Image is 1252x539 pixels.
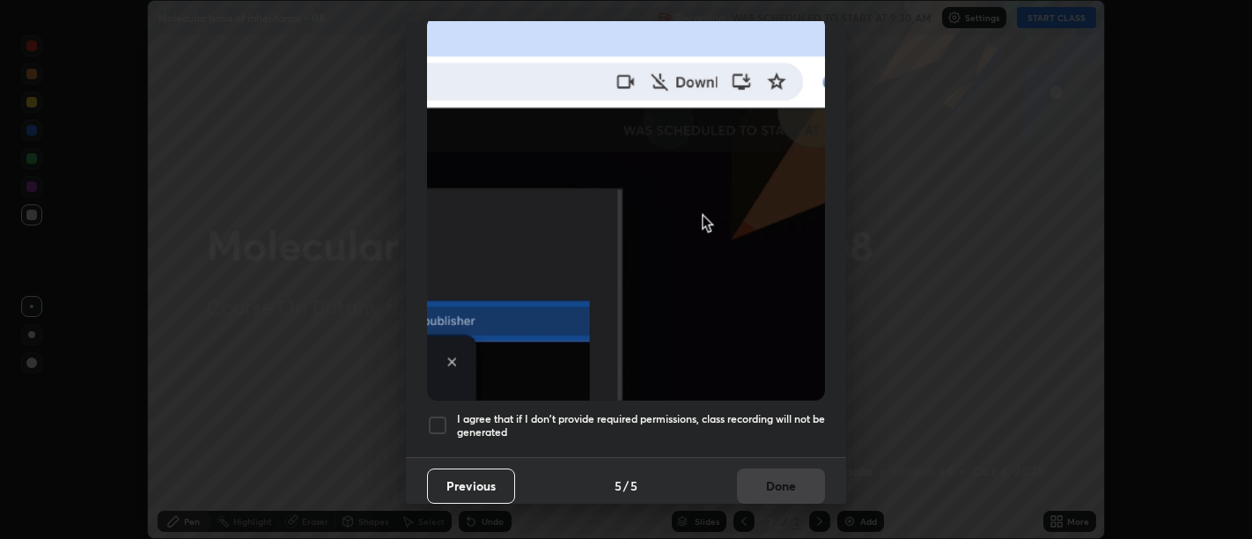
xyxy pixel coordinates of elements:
h4: 5 [630,476,637,495]
h5: I agree that if I don't provide required permissions, class recording will not be generated [457,412,825,439]
button: Previous [427,469,515,504]
h4: 5 [615,476,622,495]
h4: / [623,476,629,495]
img: downloads-permission-blocked.gif [427,16,825,401]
